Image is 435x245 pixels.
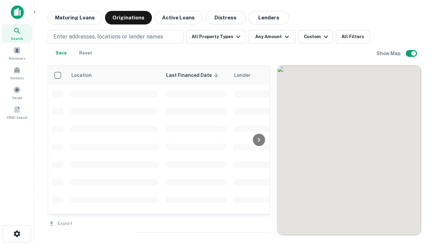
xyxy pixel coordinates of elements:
button: All Property Types [186,30,245,44]
button: Reset [75,46,97,60]
p: Enter addresses, locations or lender names [53,33,163,41]
button: Any Amount [248,30,296,44]
button: All Filters [336,30,370,44]
span: Last Financed Date [166,71,221,79]
a: Saved [2,83,32,102]
span: SREO Search [6,115,28,120]
span: Location [71,71,101,79]
span: Borrowers [9,55,25,61]
a: Borrowers [2,44,32,62]
img: capitalize-icon.png [11,5,24,19]
button: Custom [298,30,333,44]
button: Enter addresses, locations or lender names [48,30,184,44]
iframe: Chat Widget [401,191,435,223]
span: Saved [12,95,22,100]
span: Search [11,36,23,41]
a: SREO Search [2,103,32,121]
th: Last Financed Date [162,66,230,85]
th: Location [67,66,162,85]
th: Lender [230,66,339,85]
span: Contacts [10,75,24,81]
div: Custom [304,33,330,41]
span: Lender [234,71,250,79]
button: Lenders [248,11,289,24]
a: Search [2,24,32,43]
button: Save your search to get updates of matches that match your search criteria. [50,46,72,60]
a: Contacts [2,64,32,82]
button: Distress [205,11,246,24]
button: Maturing Loans [48,11,102,24]
div: 0 0 [277,66,421,235]
button: Active Loans [155,11,202,24]
h6: Show Map [377,50,402,57]
button: Originations [105,11,152,24]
